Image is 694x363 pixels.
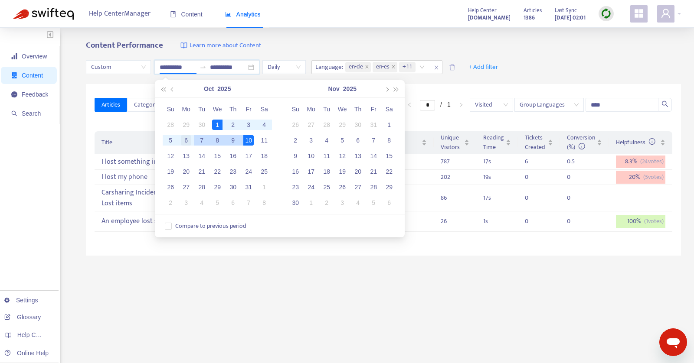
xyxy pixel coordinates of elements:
span: Helpfulness [616,137,655,147]
th: Th [350,101,366,117]
div: 9 [290,151,301,161]
div: 10 [306,151,316,161]
td: 2025-10-21 [194,164,210,179]
td: 2025-11-08 [256,195,272,211]
td: 2025-10-27 [303,117,319,133]
div: 1 [306,198,316,208]
td: 2025-09-29 [178,117,194,133]
td: 2025-11-19 [334,164,350,179]
td: 2025-11-02 [163,195,178,211]
span: left [407,102,412,107]
div: 6 [181,135,191,146]
span: Custom [91,61,146,74]
b: Content Performance [86,39,163,52]
strong: [DATE] 02:01 [555,13,586,23]
div: 0 [567,193,584,203]
div: I lost my phone [101,170,270,185]
span: appstore [634,8,644,19]
div: 0 [567,217,584,226]
td: 2025-11-04 [319,133,334,148]
div: 3 [306,135,316,146]
span: delete [449,64,455,71]
td: 2025-12-04 [350,195,366,211]
div: 2 [228,120,238,130]
th: Sa [256,101,272,117]
div: 0 [525,193,542,203]
div: 25 [321,182,332,192]
div: 1 [259,182,269,192]
th: Su [163,101,178,117]
div: 5 [337,135,347,146]
div: 8.3 % [616,156,665,169]
li: Next Page [454,100,468,110]
td: 2025-10-02 [225,117,241,133]
strong: [DOMAIN_NAME] [468,13,511,23]
td: 2025-11-01 [381,117,397,133]
span: Help Center [468,6,497,15]
span: Title [101,138,263,147]
td: 2025-11-21 [366,164,381,179]
th: Tu [319,101,334,117]
div: 100 % [616,215,665,228]
div: 4 [353,198,363,208]
th: Su [288,101,303,117]
th: Th [225,101,241,117]
div: 10 [243,135,254,146]
span: close [431,62,442,73]
td: 2025-11-30 [288,195,303,211]
button: Nov [328,80,339,97]
div: 0 [567,172,584,182]
td: 2025-11-02 [288,133,303,148]
td: 2025-12-06 [381,195,397,211]
td: 2025-10-26 [163,179,178,195]
td: 2025-11-07 [241,195,256,211]
span: Articles [524,6,542,15]
button: Categories [127,98,169,112]
div: 14 [196,151,207,161]
span: close [391,65,396,70]
th: Tu [194,101,210,117]
div: 20 [181,166,191,177]
div: 2 [321,198,332,208]
td: 2025-11-29 [381,179,397,195]
div: 17 s [483,193,511,203]
td: 2025-10-23 [225,164,241,179]
span: en-es [373,62,397,72]
td: 2025-10-11 [256,133,272,148]
span: Search [22,110,41,117]
div: 15 [384,151,394,161]
th: We [210,101,225,117]
div: 1 [384,120,394,130]
div: 28 [368,182,379,192]
div: 26 [337,182,347,192]
span: user [661,8,671,19]
div: 30 [196,120,207,130]
div: 19 [165,166,176,177]
li: Previous Page [403,100,416,110]
div: 9 [228,135,238,146]
td: 2025-11-18 [319,164,334,179]
td: 2025-11-16 [288,164,303,179]
span: Content [22,72,43,79]
td: 2025-10-12 [163,148,178,164]
td: 2025-11-05 [210,195,225,211]
td: 2025-11-10 [303,148,319,164]
span: book [170,11,176,17]
span: en-es [376,62,390,72]
td: 2025-10-28 [194,179,210,195]
div: 4 [259,120,269,130]
span: Learn more about Content [190,41,261,51]
td: 2025-11-01 [256,179,272,195]
span: Language : [312,61,344,74]
td: 2025-10-18 [256,148,272,164]
span: Articles [101,100,120,110]
div: 2 [165,198,176,208]
div: 5 [212,198,223,208]
div: 17 [306,166,316,177]
td: 2025-10-13 [178,148,194,164]
div: 8 [259,198,269,208]
td: 2025-10-06 [178,133,194,148]
td: 2025-11-07 [366,133,381,148]
div: 13 [181,151,191,161]
td: 2025-10-05 [163,133,178,148]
